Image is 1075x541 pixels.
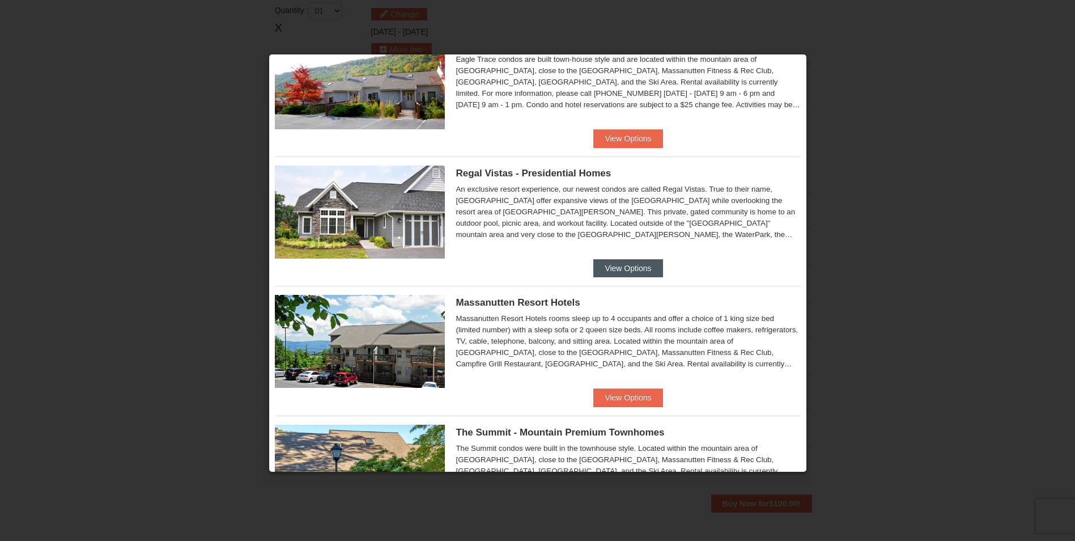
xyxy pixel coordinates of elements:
img: 19218991-1-902409a9.jpg [275,166,445,259]
span: The Summit - Mountain Premium Townhomes [456,427,665,438]
span: Regal Vistas - Presidential Homes [456,168,611,179]
button: View Options [593,129,662,147]
img: 19219034-1-0eee7e00.jpg [275,425,445,518]
button: View Options [593,259,662,277]
div: Eagle Trace condos are built town-house style and are located within the mountain area of [GEOGRA... [456,54,801,111]
img: 19218983-1-9b289e55.jpg [275,36,445,129]
div: An exclusive resort experience, our newest condos are called Regal Vistas. True to their name, [G... [456,184,801,240]
img: 19219026-1-e3b4ac8e.jpg [275,295,445,388]
div: Massanutten Resort Hotels rooms sleep up to 4 occupants and offer a choice of 1 king size bed (li... [456,313,801,370]
span: Massanutten Resort Hotels [456,297,580,308]
button: View Options [593,388,662,407]
div: The Summit condos were built in the townhouse style. Located within the mountain area of [GEOGRAP... [456,443,801,500]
